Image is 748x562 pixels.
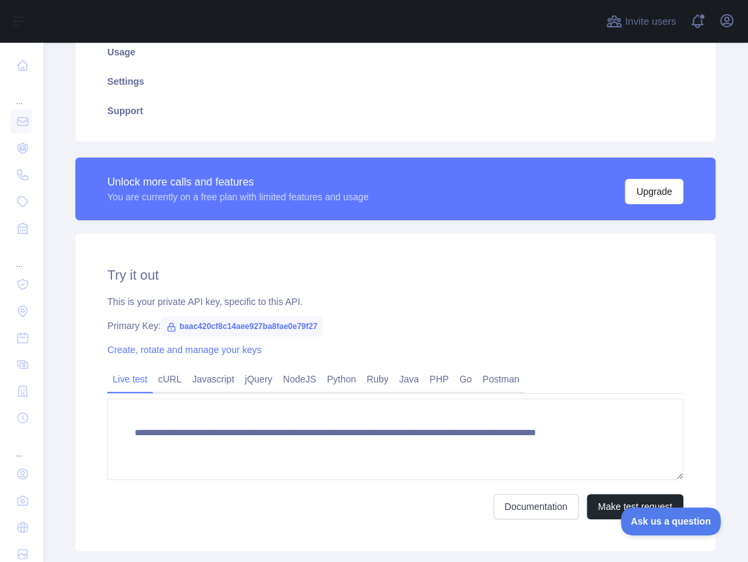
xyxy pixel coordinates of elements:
a: Java [394,368,425,390]
div: Unlock more calls and features [107,174,369,190]
a: Documentation [493,494,579,519]
a: Support [91,96,699,125]
a: NodeJS [277,368,321,390]
button: Make test request [587,494,683,519]
h2: Try it out [107,266,683,284]
a: cURL [153,368,187,390]
div: Primary Key: [107,319,683,332]
a: Live test [107,368,153,390]
a: Go [454,368,477,390]
button: Invite users [603,11,679,32]
div: This is your private API key, specific to this API. [107,295,683,308]
a: Usage [91,37,699,67]
div: ... [11,433,32,459]
div: ... [11,80,32,107]
a: jQuery [239,368,277,390]
a: Javascript [187,368,239,390]
a: PHP [424,368,454,390]
button: Upgrade [625,179,683,204]
span: baac420cf8c14aee927ba8fae0e79f27 [161,316,323,336]
a: Create, rotate and manage your keys [107,344,261,355]
div: ... [11,243,32,270]
iframe: Toggle Customer Support [621,507,721,535]
a: Python [321,368,361,390]
span: Invite users [625,14,676,29]
a: Postman [477,368,525,390]
a: Ruby [361,368,394,390]
div: You are currently on a free plan with limited features and usage [107,190,369,204]
a: Settings [91,67,699,96]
